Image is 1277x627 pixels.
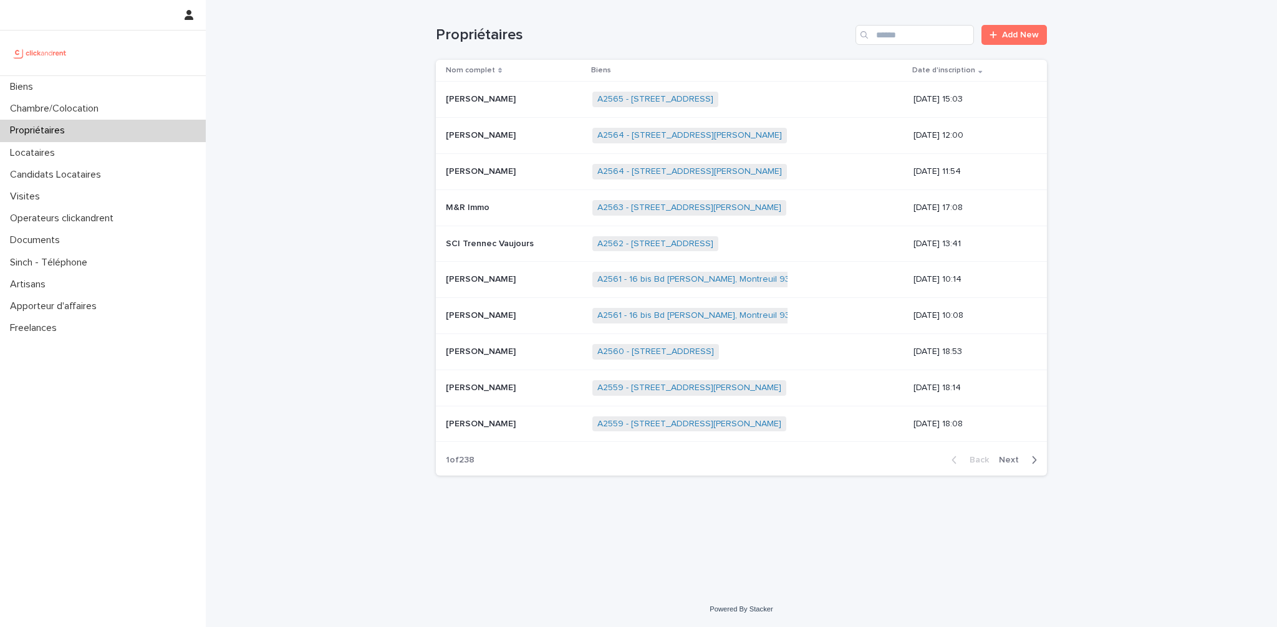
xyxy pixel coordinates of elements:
span: Add New [1002,31,1039,39]
button: Next [994,454,1047,466]
a: A2564 - [STREET_ADDRESS][PERSON_NAME] [597,166,782,177]
p: Visites [5,191,50,203]
p: Documents [5,234,70,246]
a: Powered By Stacker [710,605,773,613]
a: A2562 - [STREET_ADDRESS] [597,239,713,249]
p: [DATE] 10:14 [913,274,1027,285]
p: [PERSON_NAME] [446,164,518,177]
p: Freelances [5,322,67,334]
p: Biens [591,64,611,77]
span: Next [999,456,1026,464]
p: [DATE] 11:54 [913,166,1027,177]
p: [DATE] 17:08 [913,203,1027,213]
button: Back [942,454,994,466]
p: Apporteur d'affaires [5,300,107,312]
p: [PERSON_NAME] [446,272,518,285]
a: A2559 - [STREET_ADDRESS][PERSON_NAME] [597,383,781,393]
a: A2561 - 16 bis Bd [PERSON_NAME], Montreuil 93100 [597,274,804,285]
p: [PERSON_NAME] [446,128,518,141]
p: [DATE] 12:00 [913,130,1027,141]
h1: Propriétaires [436,26,851,44]
a: A2563 - [STREET_ADDRESS][PERSON_NAME] [597,203,781,213]
p: 1 of 238 [436,445,484,476]
p: [DATE] 13:41 [913,239,1027,249]
a: A2559 - [STREET_ADDRESS][PERSON_NAME] [597,419,781,429]
p: Artisans [5,279,55,290]
span: Back [962,456,989,464]
p: Nom complet [446,64,495,77]
p: Operateurs clickandrent [5,213,123,224]
p: Propriétaires [5,125,75,136]
a: Add New [981,25,1047,45]
tr: [PERSON_NAME][PERSON_NAME] A2564 - [STREET_ADDRESS][PERSON_NAME] [DATE] 12:00 [436,118,1047,154]
p: M&R Immo [446,200,492,213]
tr: [PERSON_NAME][PERSON_NAME] A2565 - [STREET_ADDRESS] [DATE] 15:03 [436,82,1047,118]
p: [DATE] 18:53 [913,347,1027,357]
p: [PERSON_NAME] [446,416,518,429]
p: Candidats Locataires [5,169,111,181]
p: [DATE] 10:08 [913,310,1027,321]
p: Date d'inscription [912,64,975,77]
p: [PERSON_NAME] [446,380,518,393]
a: A2565 - [STREET_ADDRESS] [597,94,713,105]
p: [DATE] 18:14 [913,383,1027,393]
a: A2561 - 16 bis Bd [PERSON_NAME], Montreuil 93100 [597,310,804,321]
p: [PERSON_NAME] [446,308,518,321]
p: Sinch - Téléphone [5,257,97,269]
p: SCI Trennec Vaujours [446,236,536,249]
tr: [PERSON_NAME][PERSON_NAME] A2560 - [STREET_ADDRESS] [DATE] 18:53 [436,333,1047,370]
tr: SCI Trennec VaujoursSCI Trennec Vaujours A2562 - [STREET_ADDRESS] [DATE] 13:41 [436,226,1047,262]
tr: [PERSON_NAME][PERSON_NAME] A2559 - [STREET_ADDRESS][PERSON_NAME] [DATE] 18:08 [436,406,1047,442]
input: Search [855,25,974,45]
tr: [PERSON_NAME][PERSON_NAME] A2559 - [STREET_ADDRESS][PERSON_NAME] [DATE] 18:14 [436,370,1047,406]
img: UCB0brd3T0yccxBKYDjQ [10,41,70,65]
p: Locataires [5,147,65,159]
p: Biens [5,81,43,93]
tr: [PERSON_NAME][PERSON_NAME] A2561 - 16 bis Bd [PERSON_NAME], Montreuil 93100 [DATE] 10:08 [436,298,1047,334]
p: Chambre/Colocation [5,103,108,115]
p: [DATE] 18:08 [913,419,1027,429]
p: [PERSON_NAME] [446,344,518,357]
tr: [PERSON_NAME][PERSON_NAME] A2561 - 16 bis Bd [PERSON_NAME], Montreuil 93100 [DATE] 10:14 [436,262,1047,298]
tr: [PERSON_NAME][PERSON_NAME] A2564 - [STREET_ADDRESS][PERSON_NAME] [DATE] 11:54 [436,153,1047,189]
a: A2564 - [STREET_ADDRESS][PERSON_NAME] [597,130,782,141]
p: [PERSON_NAME] [446,92,518,105]
tr: M&R ImmoM&R Immo A2563 - [STREET_ADDRESS][PERSON_NAME] [DATE] 17:08 [436,189,1047,226]
p: [DATE] 15:03 [913,94,1027,105]
a: A2560 - [STREET_ADDRESS] [597,347,714,357]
